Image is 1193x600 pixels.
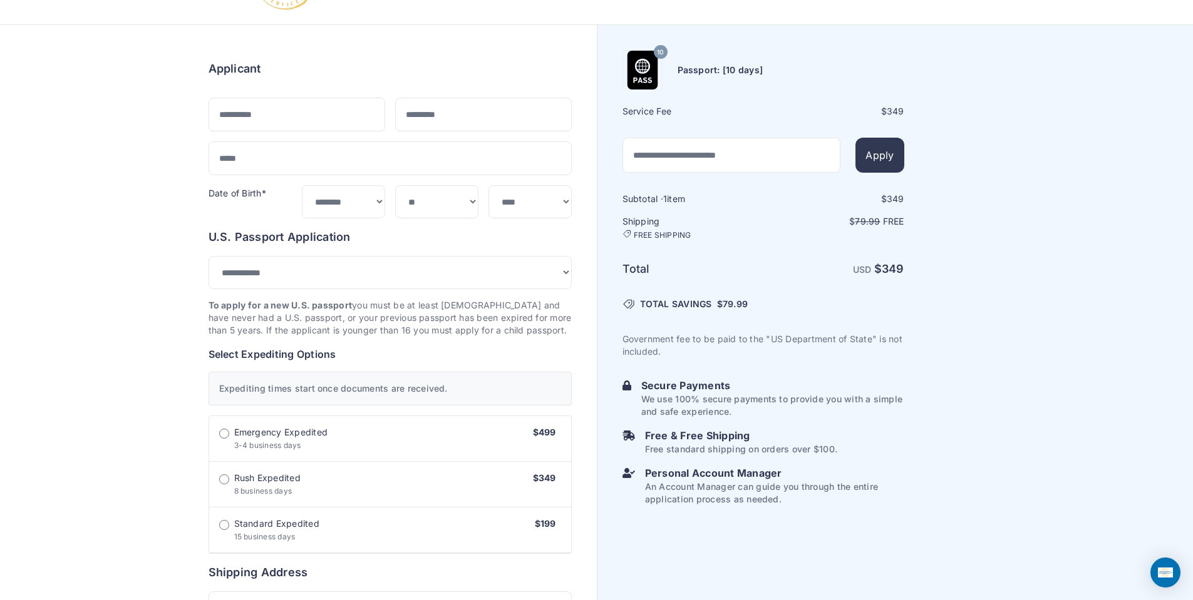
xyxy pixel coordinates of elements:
[622,260,762,278] h6: Total
[723,298,748,309] span: 79.99
[209,347,572,362] h6: Select Expediting Options
[209,564,572,581] h6: Shipping Address
[622,215,762,240] h6: Shipping
[234,472,301,484] span: Rush Expedited
[634,230,691,240] span: FREE SHIPPING
[663,193,667,204] span: 1
[765,105,904,118] div: $
[887,193,904,204] span: 349
[855,138,904,173] button: Apply
[533,427,556,437] span: $499
[645,481,904,506] p: An Account Manager can guide you through the entire application process as needed.
[209,60,261,78] h6: Applicant
[622,105,762,118] h6: Service Fee
[855,216,880,226] span: 79.99
[887,106,904,116] span: 349
[717,298,748,310] span: $
[209,188,266,198] label: Date of Birth*
[645,443,837,455] p: Free standard shipping on orders over $100.
[1150,557,1180,587] div: Open Intercom Messenger
[883,216,904,226] span: Free
[209,372,572,405] div: Expediting times start once documents are received.
[874,262,904,275] strong: $
[657,44,663,61] span: 10
[641,393,904,418] p: We use 100% secure payments to provide you with a simple and safe experience.
[645,465,904,481] h6: Personal Account Manager
[765,215,904,228] p: $
[678,64,763,76] h6: Passport: [10 days]
[645,428,837,443] h6: Free & Free Shipping
[209,228,572,246] h6: U.S. Passport Application
[209,300,353,310] strong: To apply for a new U.S. passport
[533,472,556,483] span: $349
[623,51,662,89] img: Product Name
[234,532,296,541] span: 15 business days
[234,440,301,450] span: 3-4 business days
[622,333,904,358] p: Government fee to be paid to the "US Department of State" is not included.
[234,517,319,530] span: Standard Expedited
[535,518,556,529] span: $199
[209,299,572,337] p: you must be at least [DEMOGRAPHIC_DATA] and have never had a U.S. passport, or your previous pass...
[765,193,904,205] div: $
[882,262,904,275] span: 349
[234,486,292,496] span: 8 business days
[234,426,328,439] span: Emergency Expedited
[853,264,872,275] span: USD
[622,193,762,205] h6: Subtotal · item
[640,298,712,310] span: TOTAL SAVINGS
[641,378,904,393] h6: Secure Payments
